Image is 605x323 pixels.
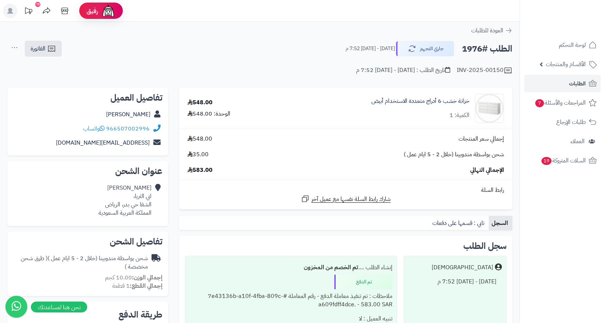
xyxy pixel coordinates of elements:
div: [DATE] - [DATE] 7:52 م [408,275,502,289]
span: رفيق [86,7,98,15]
img: ai-face.png [101,4,116,18]
div: إنشاء الطلب .... [190,261,392,275]
span: المراجعات والأسئلة [535,98,586,108]
span: الطلبات [569,78,586,89]
a: 966507002996 [106,124,150,133]
span: لوحة التحكم [559,40,586,50]
a: السلات المتروكة19 [524,152,601,169]
span: 35.00 [187,150,209,159]
a: الطلبات [524,75,601,92]
span: 548.00 [187,135,212,143]
b: تم الخصم من المخزون [304,263,358,272]
span: 583.00 [187,166,213,174]
a: العودة للطلبات [471,26,512,35]
h2: تفاصيل الشحن [13,237,162,246]
strong: إجمالي الوزن: [132,273,162,282]
div: رابط السلة [182,186,509,194]
div: [DEMOGRAPHIC_DATA] [432,263,493,272]
span: السلات المتروكة [541,156,586,166]
span: إجمالي سعر المنتجات [459,135,504,143]
span: الإجمالي النهائي [470,166,504,174]
div: INV-2025-00150 [457,66,512,75]
h2: عنوان الشحن [13,167,162,175]
div: تم الدفع [334,275,392,289]
span: 7 [535,99,544,107]
span: الأقسام والمنتجات [546,59,586,69]
h2: طريقة الدفع [118,310,162,319]
div: شحن بواسطة مندوبينا (خلال 2 - 5 ايام عمل ) [13,254,148,271]
a: السجل [489,216,512,230]
h3: سجل الطلب [463,242,507,250]
a: واتساب [83,124,105,133]
span: شارك رابط السلة نفسها مع عميل آخر [311,195,391,203]
div: 10 [35,2,40,7]
a: [PERSON_NAME] [106,110,150,119]
a: خزانة خشب 6 أدراج متعددة الاستخدام أبيض [371,97,469,105]
img: logo-2.png [556,20,598,35]
a: شارك رابط السلة نفسها مع عميل آخر [301,194,391,203]
small: 10.00 كجم [105,273,162,282]
small: [DATE] - [DATE] 7:52 م [346,45,395,52]
h2: تفاصيل العميل [13,93,162,102]
a: الفاتورة [25,41,62,57]
span: العودة للطلبات [471,26,503,35]
span: طلبات الإرجاع [556,117,586,127]
div: الكمية: 1 [449,111,469,120]
div: تاريخ الطلب : [DATE] - [DATE] 7:52 م [356,66,450,74]
h2: الطلب #1976 [462,41,512,56]
span: ( طرق شحن مخصصة ) [21,254,148,271]
a: تحديثات المنصة [19,4,37,20]
img: 1752136123-1746708872495-1702206407-110115010035-1000x1000-90x90.jpg [475,94,504,123]
small: 1 قطعة [112,282,162,290]
a: لوحة التحكم [524,36,601,54]
div: الوحدة: 548.00 [187,110,230,118]
span: العملاء [570,136,585,146]
button: جاري التجهيز [396,41,454,56]
a: [EMAIL_ADDRESS][DOMAIN_NAME] [56,138,150,147]
div: [PERSON_NAME] ابي الثريا، الشفا حي بدر، الرياض المملكة العربية السعودية [98,184,152,217]
a: طلبات الإرجاع [524,113,601,131]
div: 548.00 [187,98,213,107]
span: 19 [541,157,552,165]
div: ملاحظات : تم تنفيذ معاملة الدفع - رقم المعاملة #7e43136b-a10f-4fba-809c-a609fdff4dce. - 583.00 SAR [190,289,392,312]
strong: إجمالي القطع: [130,282,162,290]
a: المراجعات والأسئلة7 [524,94,601,112]
a: العملاء [524,133,601,150]
a: تابي : قسمها على دفعات [429,216,489,230]
span: الفاتورة [31,44,45,53]
span: شحن بواسطة مندوبينا (خلال 2 - 5 ايام عمل ) [404,150,504,159]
